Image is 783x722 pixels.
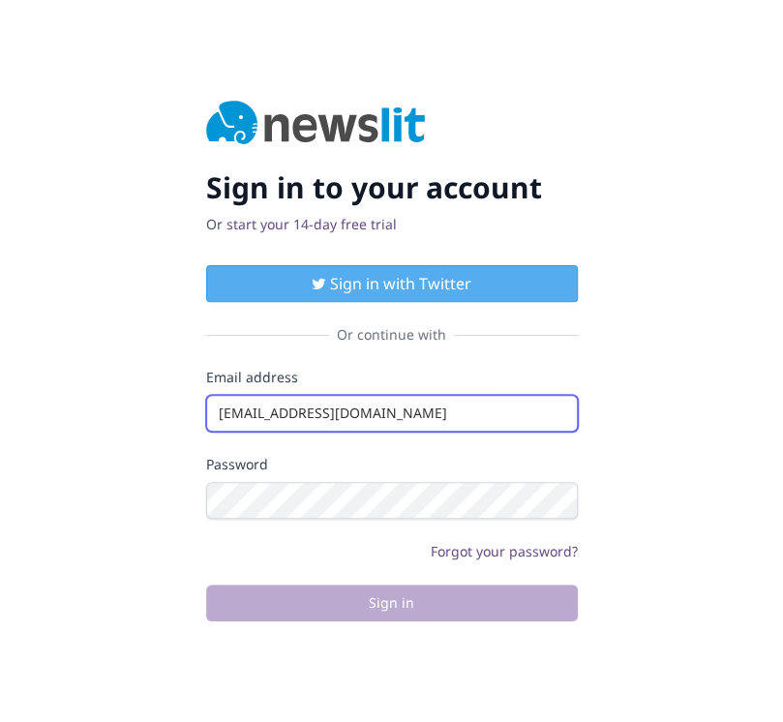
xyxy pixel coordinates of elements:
button: Sign in with Twitter [206,265,578,302]
span: Or continue with [329,325,454,345]
a: Forgot your password? [431,542,578,560]
p: Or [206,215,578,234]
button: Sign in [206,585,578,621]
label: Password [206,455,578,474]
img: Newslit [206,101,426,147]
h2: Sign in to your account [206,170,578,205]
label: Email address [206,368,578,387]
a: start your 14-day free trial [226,215,397,233]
